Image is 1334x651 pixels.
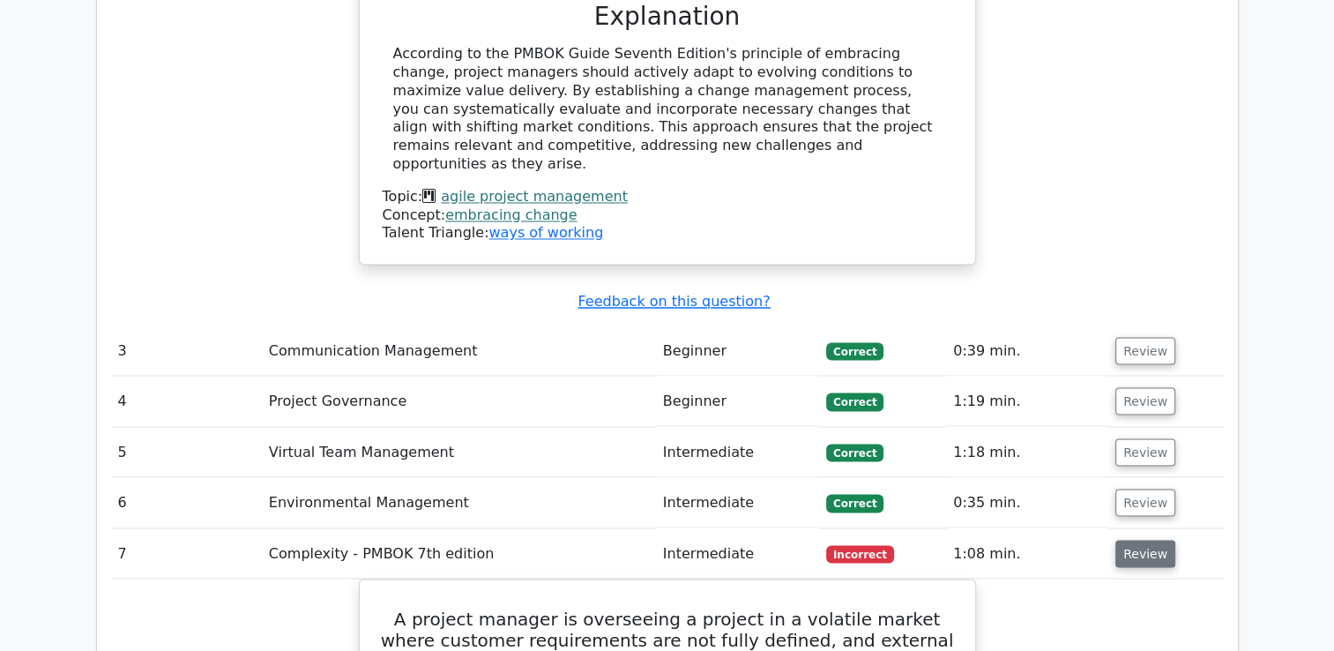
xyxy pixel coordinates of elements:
[111,427,262,477] td: 5
[946,477,1108,528] td: 0:35 min.
[826,393,883,410] span: Correct
[262,528,656,579] td: Complexity - PMBOK 7th edition
[262,477,656,528] td: Environmental Management
[656,325,819,376] td: Beginner
[656,376,819,426] td: Beginner
[1115,337,1175,364] button: Review
[1115,387,1175,415] button: Review
[111,325,262,376] td: 3
[488,224,603,241] a: ways of working
[111,376,262,426] td: 4
[393,2,942,32] h3: Explanation
[445,206,577,223] a: embracing change
[111,528,262,579] td: 7
[111,477,262,528] td: 6
[826,444,883,461] span: Correct
[441,188,628,205] a: agile project management
[1115,489,1175,516] button: Review
[656,528,819,579] td: Intermediate
[393,45,942,174] div: According to the PMBOK Guide Seventh Edition's principle of embracing change, project managers sh...
[656,427,819,477] td: Intermediate
[946,325,1108,376] td: 0:39 min.
[1115,438,1175,466] button: Review
[826,342,883,360] span: Correct
[1115,540,1175,567] button: Review
[946,376,1108,426] td: 1:19 min.
[383,188,952,206] div: Topic:
[826,494,883,512] span: Correct
[383,206,952,225] div: Concept:
[383,188,952,243] div: Talent Triangle:
[262,427,656,477] td: Virtual Team Management
[946,528,1108,579] td: 1:08 min.
[656,477,819,528] td: Intermediate
[946,427,1108,477] td: 1:18 min.
[826,545,894,563] span: Incorrect
[262,325,656,376] td: Communication Management
[578,293,770,310] a: Feedback on this question?
[262,376,656,426] td: Project Governance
